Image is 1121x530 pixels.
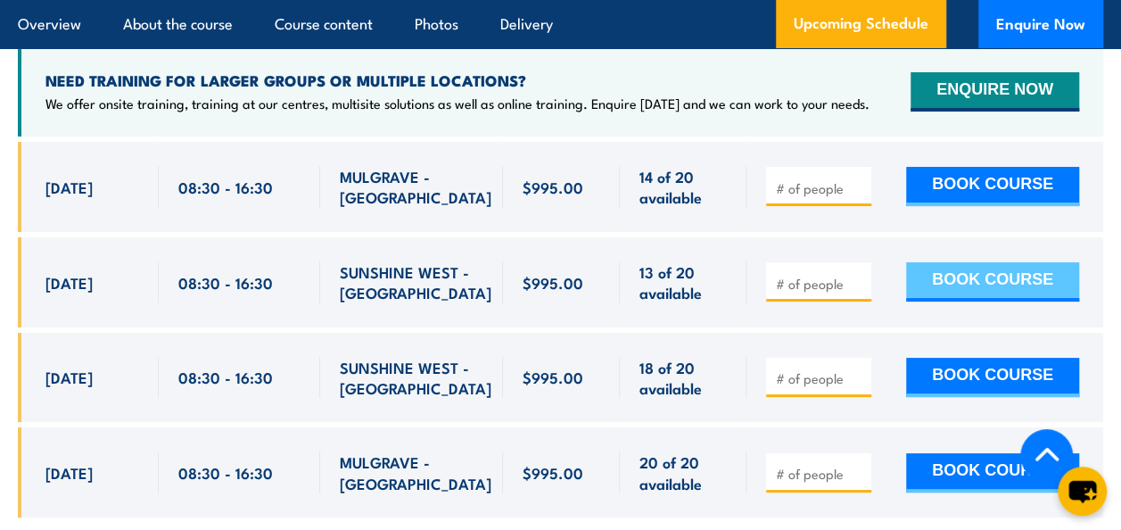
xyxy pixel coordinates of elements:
[639,166,727,208] span: 14 of 20 available
[639,261,727,303] span: 13 of 20 available
[340,261,491,303] span: SUNSHINE WEST - [GEOGRAPHIC_DATA]
[906,167,1079,206] button: BOOK COURSE
[178,177,273,197] span: 08:30 - 16:30
[776,275,865,293] input: # of people
[523,462,583,483] span: $995.00
[178,462,273,483] span: 08:30 - 16:30
[639,357,727,399] span: 18 of 20 available
[340,451,491,493] span: MULGRAVE - [GEOGRAPHIC_DATA]
[340,357,491,399] span: SUNSHINE WEST - [GEOGRAPHIC_DATA]
[523,177,583,197] span: $995.00
[1058,467,1107,516] button: chat-button
[906,453,1079,493] button: BOOK COURSE
[45,272,93,293] span: [DATE]
[340,166,491,208] span: MULGRAVE - [GEOGRAPHIC_DATA]
[776,179,865,197] input: # of people
[45,462,93,483] span: [DATE]
[523,272,583,293] span: $995.00
[906,358,1079,397] button: BOOK COURSE
[178,272,273,293] span: 08:30 - 16:30
[45,177,93,197] span: [DATE]
[523,367,583,387] span: $995.00
[45,367,93,387] span: [DATE]
[45,70,870,90] h4: NEED TRAINING FOR LARGER GROUPS OR MULTIPLE LOCATIONS?
[639,451,727,493] span: 20 of 20 available
[45,95,870,112] p: We offer onsite training, training at our centres, multisite solutions as well as online training...
[911,72,1079,112] button: ENQUIRE NOW
[776,465,865,483] input: # of people
[178,367,273,387] span: 08:30 - 16:30
[906,262,1079,302] button: BOOK COURSE
[776,369,865,387] input: # of people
